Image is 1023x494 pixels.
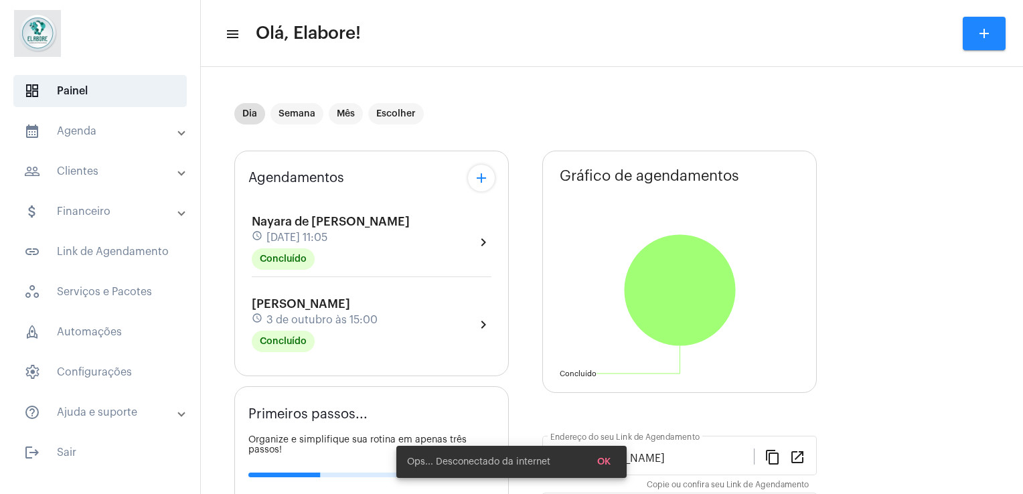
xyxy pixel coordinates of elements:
[647,481,809,490] mat-hint: Copie ou confira seu Link de Agendamento
[248,171,344,185] span: Agendamentos
[270,103,323,125] mat-chip: Semana
[475,234,491,250] mat-icon: chevron_right
[24,244,40,260] mat-icon: sidenav icon
[368,103,424,125] mat-chip: Escolher
[586,450,621,474] button: OK
[252,298,350,310] span: [PERSON_NAME]
[24,123,40,139] mat-icon: sidenav icon
[24,364,40,380] span: sidenav icon
[24,404,40,420] mat-icon: sidenav icon
[252,216,410,228] span: Nayara de [PERSON_NAME]
[976,25,992,42] mat-icon: add
[13,316,187,348] span: Automações
[24,284,40,300] span: sidenav icon
[24,203,40,220] mat-icon: sidenav icon
[13,236,187,268] span: Link de Agendamento
[13,75,187,107] span: Painel
[24,163,40,179] mat-icon: sidenav icon
[252,248,315,270] mat-chip: Concluído
[8,115,200,147] mat-expansion-panel-header: sidenav iconAgenda
[550,452,754,465] input: Link
[560,168,739,184] span: Gráfico de agendamentos
[407,455,550,469] span: Ops... Desconectado da internet
[248,435,467,455] span: Organize e simplifique sua rotina em apenas três passos!
[24,203,179,220] mat-panel-title: Financeiro
[560,370,597,378] text: Concluído
[256,23,361,44] span: Olá, Elabore!
[225,26,238,42] mat-icon: sidenav icon
[329,103,363,125] mat-chip: Mês
[13,276,187,308] span: Serviços e Pacotes
[252,230,264,245] mat-icon: schedule
[266,232,327,244] span: [DATE] 11:05
[765,448,781,465] mat-icon: content_copy
[13,356,187,388] span: Configurações
[234,103,265,125] mat-chip: Dia
[597,457,611,467] span: OK
[789,448,805,465] mat-icon: open_in_new
[13,436,187,469] span: Sair
[11,7,64,60] img: 4c6856f8-84c7-1050-da6c-cc5081a5dbaf.jpg
[266,314,378,326] span: 3 de outubro às 15:00
[24,404,179,420] mat-panel-title: Ajuda e suporte
[24,324,40,340] span: sidenav icon
[8,155,200,187] mat-expansion-panel-header: sidenav iconClientes
[252,331,315,352] mat-chip: Concluído
[8,195,200,228] mat-expansion-panel-header: sidenav iconFinanceiro
[24,83,40,99] span: sidenav icon
[24,123,179,139] mat-panel-title: Agenda
[475,317,491,333] mat-icon: chevron_right
[252,313,264,327] mat-icon: schedule
[24,163,179,179] mat-panel-title: Clientes
[473,170,489,186] mat-icon: add
[24,444,40,461] mat-icon: sidenav icon
[8,396,200,428] mat-expansion-panel-header: sidenav iconAjuda e suporte
[248,407,368,422] span: Primeiros passos...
